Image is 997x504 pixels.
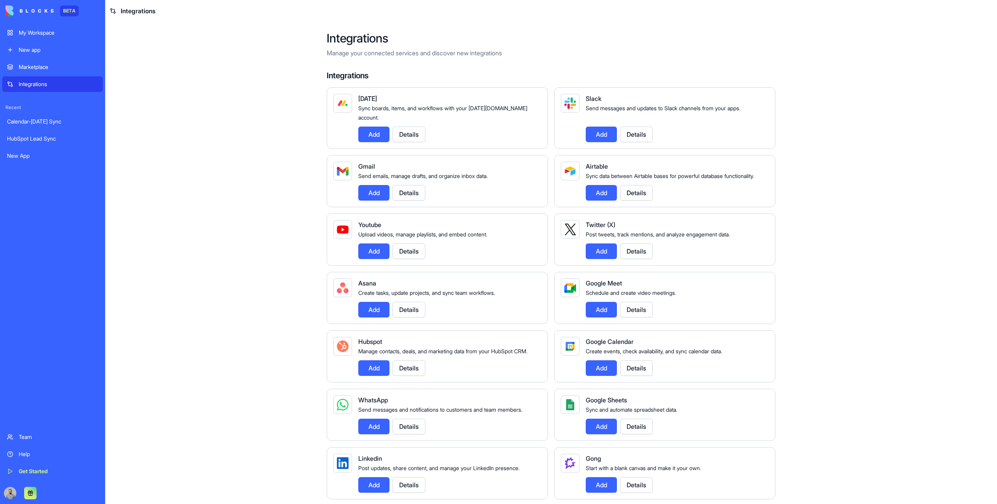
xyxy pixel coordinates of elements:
[393,127,425,142] button: Details
[2,429,103,445] a: Team
[121,6,155,16] span: Integrations
[358,105,527,121] span: Sync boards, items, and workflows with your [DATE][DOMAIN_NAME] account.
[358,348,527,354] span: Manage contacts, deals, and marketing data from your HubSpot CRM.
[358,127,389,142] button: Add
[586,185,617,201] button: Add
[586,173,754,179] span: Sync data between Airtable bases for powerful database functionality.
[586,279,622,287] span: Google Meet
[2,59,103,75] a: Marketplace
[358,231,487,238] span: Upload videos, manage playlists, and embed content.
[358,173,488,179] span: Send emails, manage drafts, and organize inbox data.
[620,477,653,493] button: Details
[586,455,601,462] span: Gong
[19,46,98,54] div: New app
[19,467,98,475] div: Get Started
[586,302,617,317] button: Add
[358,289,495,296] span: Create tasks, update projects, and sync team workflows.
[586,360,617,376] button: Add
[2,131,103,146] a: HubSpot Lead Sync
[7,118,98,125] div: Calendar-[DATE] Sync
[358,279,376,287] span: Asana
[586,406,677,413] span: Sync and automate spreadsheet data.
[586,95,601,102] span: Slack
[586,465,701,471] span: Start with a blank canvas and make it your own.
[586,419,617,434] button: Add
[19,450,98,458] div: Help
[19,63,98,71] div: Marketplace
[620,302,653,317] button: Details
[358,477,389,493] button: Add
[620,243,653,259] button: Details
[19,80,98,88] div: Integrations
[358,162,375,170] span: Gmail
[586,348,722,354] span: Create events, check availability, and sync calendar data.
[2,25,103,41] a: My Workspace
[393,477,425,493] button: Details
[586,338,634,345] span: Google Calendar
[327,70,775,81] h4: Integrations
[393,243,425,259] button: Details
[358,338,382,345] span: Hubspot
[586,162,608,170] span: Airtable
[586,221,615,229] span: Twitter (X)
[358,360,389,376] button: Add
[19,29,98,37] div: My Workspace
[2,148,103,164] a: New App
[586,477,617,493] button: Add
[358,185,389,201] button: Add
[586,243,617,259] button: Add
[2,446,103,462] a: Help
[7,135,98,143] div: HubSpot Lead Sync
[2,76,103,92] a: Integrations
[393,360,425,376] button: Details
[586,231,730,238] span: Post tweets, track mentions, and analyze engagement data.
[2,114,103,129] a: Calendar-[DATE] Sync
[586,289,676,296] span: Schedule and create video meetings.
[586,105,740,111] span: Send messages and updates to Slack channels from your apps.
[393,302,425,317] button: Details
[358,419,389,434] button: Add
[620,360,653,376] button: Details
[358,455,382,462] span: Linkedin
[327,31,775,45] h2: Integrations
[586,396,627,404] span: Google Sheets
[358,243,389,259] button: Add
[358,95,377,102] span: [DATE]
[620,185,653,201] button: Details
[393,419,425,434] button: Details
[2,104,103,111] span: Recent
[358,406,522,413] span: Send messages and notifications to customers and team members.
[358,302,389,317] button: Add
[2,463,103,479] a: Get Started
[393,185,425,201] button: Details
[5,5,54,16] img: logo
[358,396,388,404] span: WhatsApp
[358,465,520,471] span: Post updates, share content, and manage your LinkedIn presence.
[327,48,775,58] p: Manage your connected services and discover new integrations
[620,127,653,142] button: Details
[7,152,98,160] div: New App
[5,5,79,16] a: BETA
[2,42,103,58] a: New app
[620,419,653,434] button: Details
[586,127,617,142] button: Add
[60,5,79,16] div: BETA
[358,221,381,229] span: Youtube
[4,487,16,499] img: image_123650291_bsq8ao.jpg
[19,433,98,441] div: Team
